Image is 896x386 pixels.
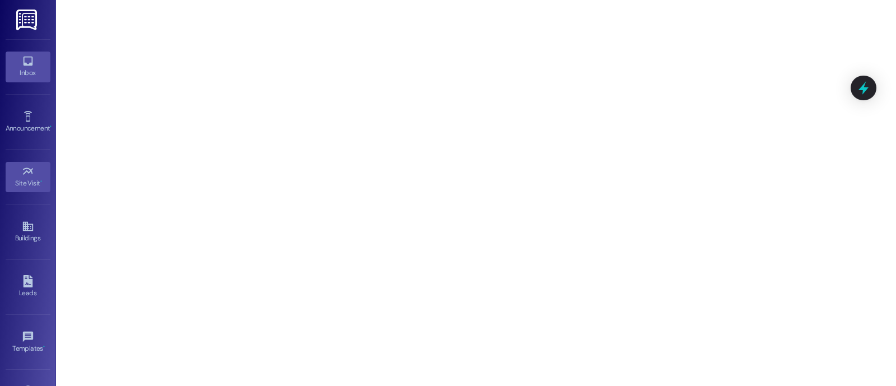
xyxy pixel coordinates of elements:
[50,123,52,131] span: •
[40,178,42,185] span: •
[43,343,45,351] span: •
[6,52,50,82] a: Inbox
[6,327,50,357] a: Templates •
[16,10,39,30] img: ResiDesk Logo
[6,162,50,192] a: Site Visit •
[6,217,50,247] a: Buildings
[6,272,50,302] a: Leads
